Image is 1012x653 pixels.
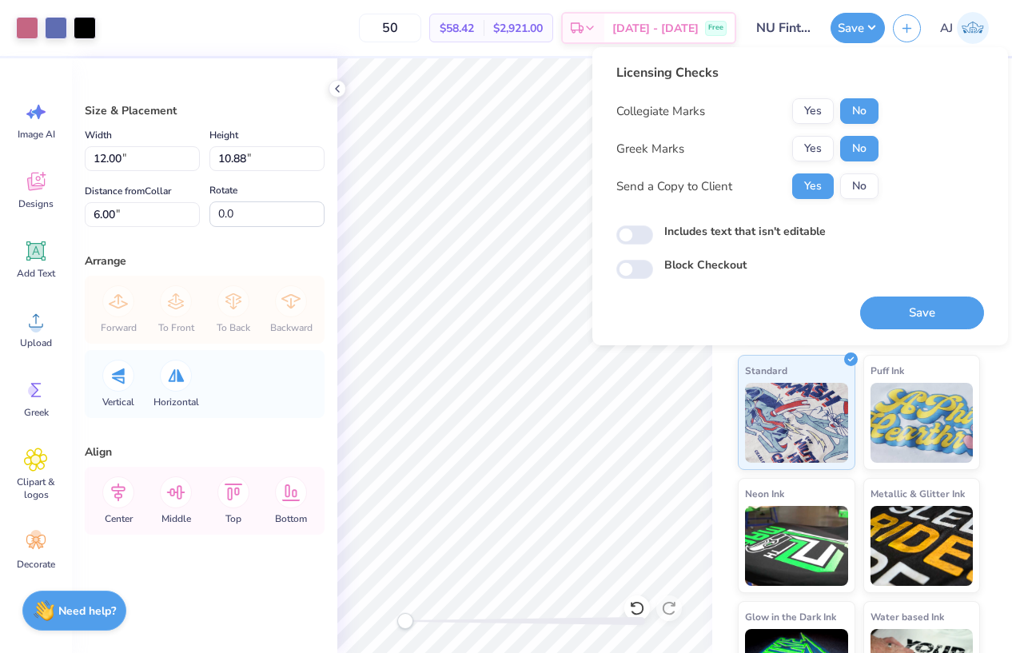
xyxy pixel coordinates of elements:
div: Accessibility label [397,613,413,629]
span: Image AI [18,128,55,141]
span: Vertical [102,396,134,408]
div: Arrange [85,253,325,269]
a: AJ [933,12,996,44]
input: Untitled Design [744,12,823,44]
div: Collegiate Marks [616,102,705,121]
button: Yes [792,173,834,199]
label: Height [209,125,238,145]
div: Send a Copy to Client [616,177,732,196]
span: [DATE] - [DATE] [612,20,699,37]
div: Licensing Checks [616,63,879,82]
button: Save [831,13,885,43]
span: Middle [161,512,191,525]
span: Designs [18,197,54,210]
div: Size & Placement [85,102,325,119]
input: – – [359,14,421,42]
strong: Need help? [58,603,116,619]
label: Rotate [209,181,237,200]
span: Top [225,512,241,525]
label: Includes text that isn't editable [664,223,826,240]
span: Standard [745,362,787,379]
button: Yes [792,98,834,124]
div: Greek Marks [616,140,684,158]
label: Width [85,125,112,145]
label: Block Checkout [664,257,747,273]
img: Armiel John Calzada [957,12,989,44]
button: Yes [792,136,834,161]
span: Water based Ink [871,608,944,625]
span: Horizontal [153,396,199,408]
span: AJ [940,19,953,38]
span: Center [105,512,133,525]
span: Puff Ink [871,362,904,379]
img: Neon Ink [745,506,848,586]
span: Neon Ink [745,485,784,502]
span: $58.42 [440,20,474,37]
div: Align [85,444,325,460]
label: Distance from Collar [85,181,171,201]
span: Free [708,22,723,34]
img: Standard [745,383,848,463]
span: Upload [20,336,52,349]
img: Puff Ink [871,383,974,463]
button: No [840,136,879,161]
img: Metallic & Glitter Ink [871,506,974,586]
span: Greek [24,406,49,419]
button: No [840,98,879,124]
span: Bottom [275,512,307,525]
button: Save [860,297,984,329]
span: Glow in the Dark Ink [745,608,836,625]
button: No [840,173,879,199]
span: Clipart & logos [10,476,62,501]
span: Add Text [17,267,55,280]
span: $2,921.00 [493,20,543,37]
span: Metallic & Glitter Ink [871,485,965,502]
span: Decorate [17,558,55,571]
